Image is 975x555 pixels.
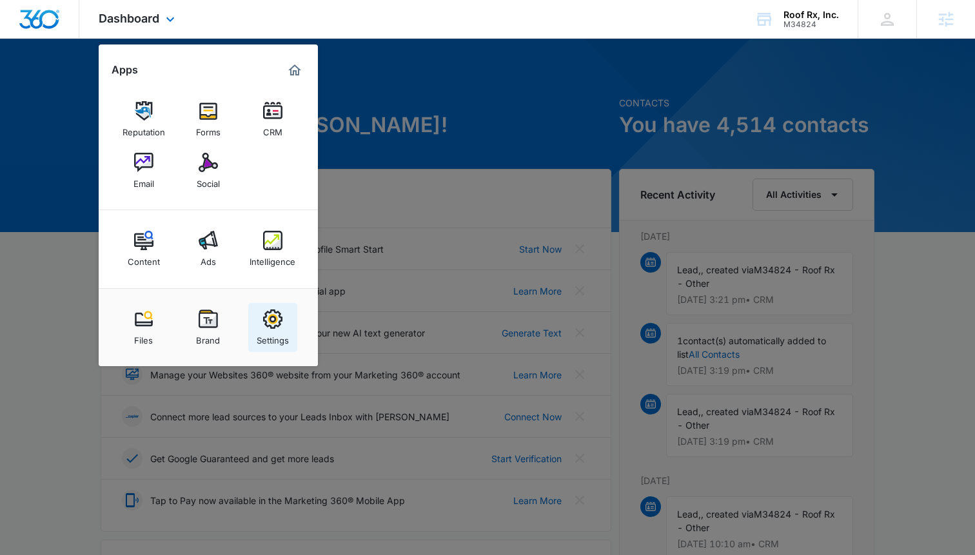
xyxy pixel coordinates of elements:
[119,146,168,195] a: Email
[196,329,220,346] div: Brand
[99,12,159,25] span: Dashboard
[119,303,168,352] a: Files
[119,224,168,273] a: Content
[196,121,221,137] div: Forms
[257,329,289,346] div: Settings
[184,146,233,195] a: Social
[134,329,153,346] div: Files
[184,224,233,273] a: Ads
[112,64,138,76] h2: Apps
[263,121,282,137] div: CRM
[119,95,168,144] a: Reputation
[184,95,233,144] a: Forms
[201,250,216,267] div: Ads
[123,121,165,137] div: Reputation
[184,303,233,352] a: Brand
[284,60,305,81] a: Marketing 360® Dashboard
[248,95,297,144] a: CRM
[197,172,220,189] div: Social
[248,224,297,273] a: Intelligence
[783,20,839,29] div: account id
[128,250,160,267] div: Content
[250,250,295,267] div: Intelligence
[783,10,839,20] div: account name
[248,303,297,352] a: Settings
[133,172,154,189] div: Email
